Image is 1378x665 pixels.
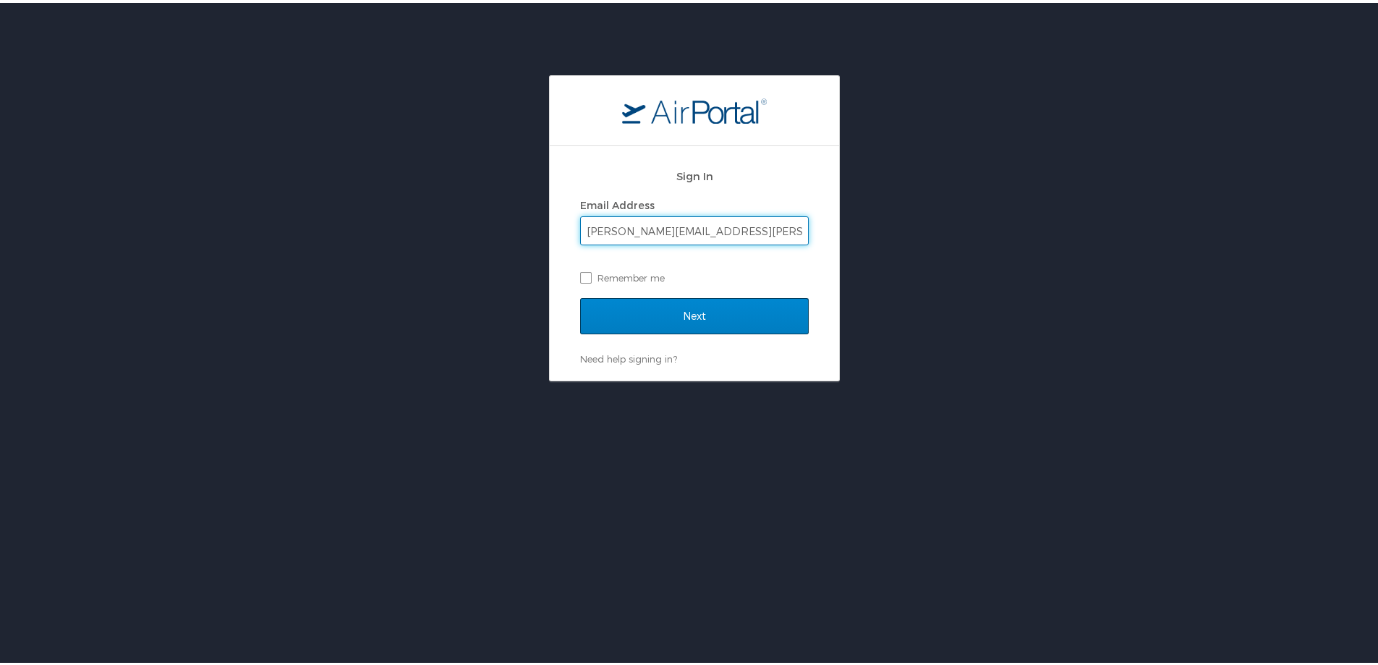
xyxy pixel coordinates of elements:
[622,95,767,121] img: logo
[580,350,677,362] a: Need help signing in?
[580,295,809,331] input: Next
[580,196,655,208] label: Email Address
[580,264,809,286] label: Remember me
[580,165,809,182] h2: Sign In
